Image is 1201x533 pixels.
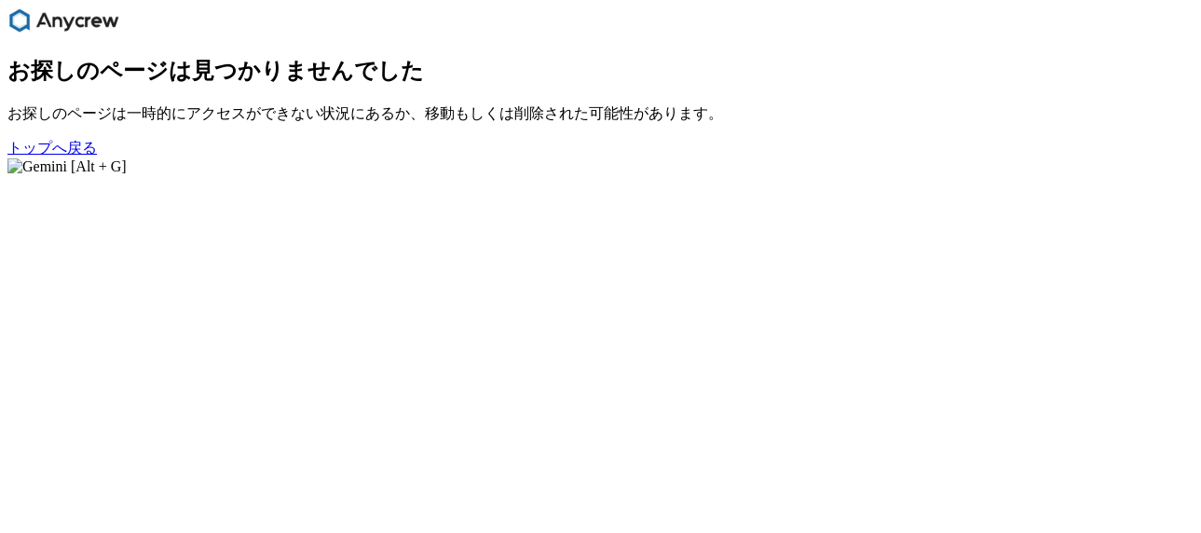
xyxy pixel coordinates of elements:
img: フリーランス・副業マッチングAnycrew [7,7,119,34]
h1: お探しのページは見つかりませんでした [7,56,1194,86]
nav: main navigation [7,7,1194,37]
p: お探しのページは一時的にアクセスができない状況にあるか、移動もしくは削除された可能性があります。 [7,104,1194,124]
img: Gemini [Alt + G] [7,158,127,175]
a: トップへ戻る [7,140,97,156]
